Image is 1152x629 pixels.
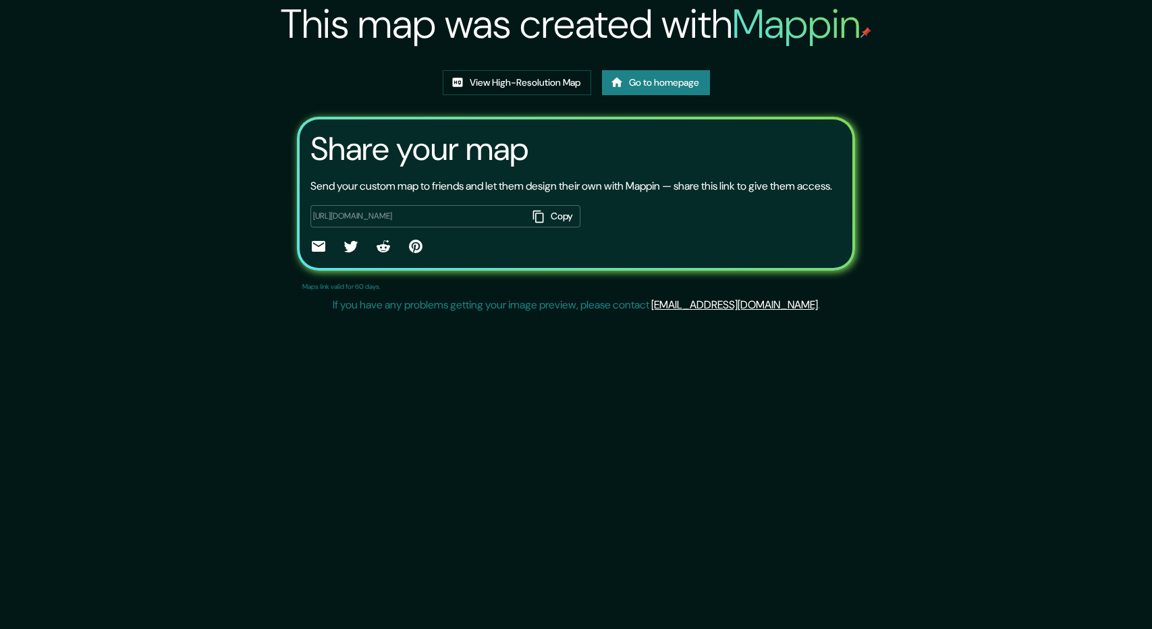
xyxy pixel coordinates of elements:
a: [EMAIL_ADDRESS][DOMAIN_NAME] [651,298,818,312]
a: View High-Resolution Map [443,70,591,95]
h3: Share your map [310,130,528,168]
img: mappin-pin [860,27,871,38]
a: Go to homepage [602,70,710,95]
p: If you have any problems getting your image preview, please contact . [333,297,820,313]
button: Copy [528,205,580,227]
p: Maps link valid for 60 days. [302,281,381,292]
p: Send your custom map to friends and let them design their own with Mappin — share this link to gi... [310,178,832,194]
